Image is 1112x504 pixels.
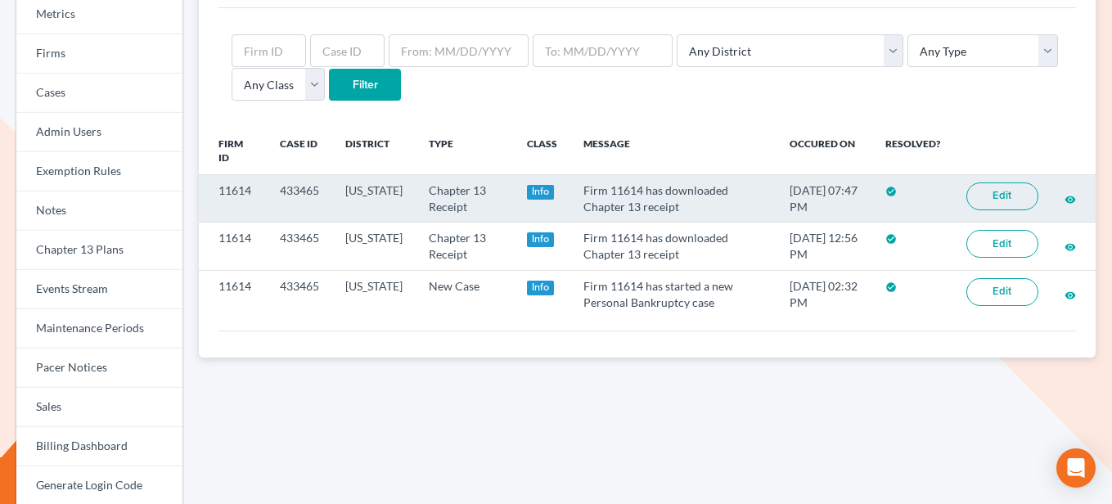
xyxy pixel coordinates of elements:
[570,223,777,270] td: Firm 11614 has downloaded Chapter 13 receipt
[416,270,514,317] td: New Case
[1065,191,1076,205] a: visibility
[1065,194,1076,205] i: visibility
[16,34,182,74] a: Firms
[16,152,182,191] a: Exemption Rules
[416,175,514,223] td: Chapter 13 Receipt
[199,270,267,317] td: 11614
[1065,287,1076,301] a: visibility
[777,128,872,175] th: Occured On
[16,191,182,231] a: Notes
[1056,448,1096,488] div: Open Intercom Messenger
[527,185,555,200] div: Info
[885,233,897,245] i: check_circle
[267,175,332,223] td: 433465
[332,223,416,270] td: [US_STATE]
[416,128,514,175] th: Type
[310,34,385,67] input: Case ID
[966,230,1038,258] a: Edit
[16,349,182,388] a: Pacer Notices
[514,128,570,175] th: Class
[570,175,777,223] td: Firm 11614 has downloaded Chapter 13 receipt
[1065,290,1076,301] i: visibility
[966,278,1038,306] a: Edit
[16,427,182,466] a: Billing Dashboard
[533,34,673,67] input: To: MM/DD/YYYY
[570,128,777,175] th: Message
[199,175,267,223] td: 11614
[416,223,514,270] td: Chapter 13 Receipt
[16,388,182,427] a: Sales
[16,270,182,309] a: Events Stream
[885,281,897,293] i: check_circle
[885,186,897,197] i: check_circle
[199,128,267,175] th: Firm ID
[16,309,182,349] a: Maintenance Periods
[777,270,872,317] td: [DATE] 02:32 PM
[332,175,416,223] td: [US_STATE]
[199,223,267,270] td: 11614
[1065,239,1076,253] a: visibility
[329,69,401,101] input: Filter
[267,270,332,317] td: 433465
[332,128,416,175] th: District
[267,128,332,175] th: Case ID
[16,231,182,270] a: Chapter 13 Plans
[570,270,777,317] td: Firm 11614 has started a new Personal Bankruptcy case
[232,34,306,67] input: Firm ID
[16,113,182,152] a: Admin Users
[332,270,416,317] td: [US_STATE]
[389,34,529,67] input: From: MM/DD/YYYY
[1065,241,1076,253] i: visibility
[777,175,872,223] td: [DATE] 07:47 PM
[16,74,182,113] a: Cases
[267,223,332,270] td: 433465
[966,182,1038,210] a: Edit
[527,281,555,295] div: Info
[872,128,953,175] th: Resolved?
[527,232,555,247] div: Info
[777,223,872,270] td: [DATE] 12:56 PM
